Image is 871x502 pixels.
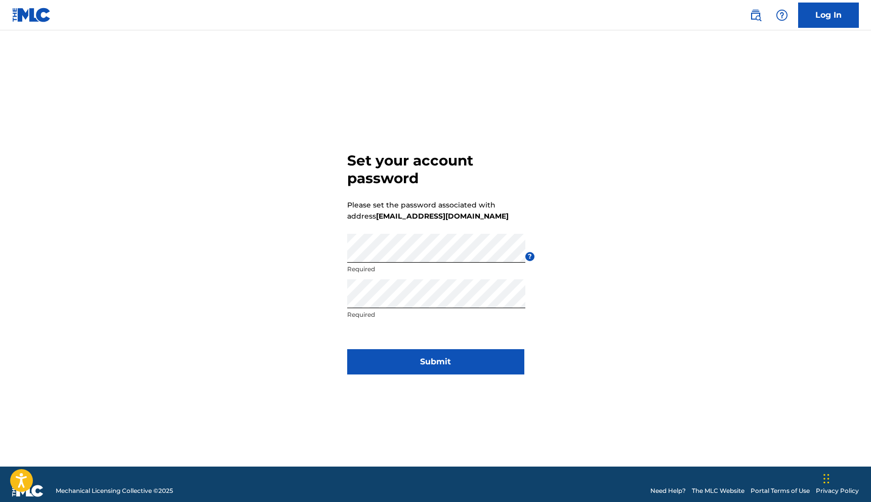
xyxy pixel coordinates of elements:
a: Privacy Policy [816,486,859,495]
img: MLC Logo [12,8,51,22]
img: help [776,9,788,21]
span: Mechanical Licensing Collective © 2025 [56,486,173,495]
p: Required [347,310,525,319]
a: Public Search [745,5,766,25]
div: Help [772,5,792,25]
p: Please set the password associated with address [347,199,509,222]
img: search [750,9,762,21]
a: Need Help? [650,486,686,495]
div: Drag [823,464,829,494]
iframe: Chat Widget [820,453,871,502]
p: Required [347,265,525,274]
strong: [EMAIL_ADDRESS][DOMAIN_NAME] [376,212,509,221]
a: Portal Terms of Use [751,486,810,495]
a: The MLC Website [692,486,744,495]
h3: Set your account password [347,152,524,187]
button: Submit [347,349,524,374]
span: ? [525,252,534,261]
a: Log In [798,3,859,28]
img: logo [12,485,44,497]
